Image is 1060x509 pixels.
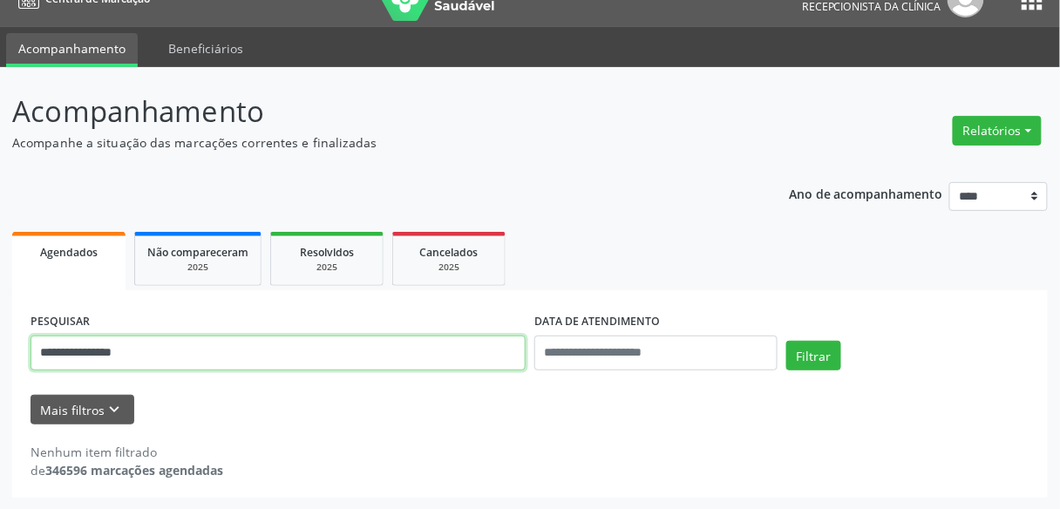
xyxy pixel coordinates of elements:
p: Acompanhamento [12,90,737,133]
p: Acompanhe a situação das marcações correntes e finalizadas [12,133,737,152]
strong: 346596 marcações agendadas [45,462,223,478]
div: Nenhum item filtrado [31,443,223,461]
span: Não compareceram [147,245,248,260]
span: Resolvidos [300,245,354,260]
span: Agendados [40,245,98,260]
label: DATA DE ATENDIMENTO [534,309,660,336]
i: keyboard_arrow_down [105,400,125,419]
div: 2025 [147,261,248,274]
button: Filtrar [786,341,841,370]
div: de [31,461,223,479]
a: Acompanhamento [6,33,138,67]
p: Ano de acompanhamento [789,182,943,204]
label: PESQUISAR [31,309,90,336]
button: Mais filtroskeyboard_arrow_down [31,395,134,425]
a: Beneficiários [156,33,255,64]
div: 2025 [283,261,370,274]
div: 2025 [405,261,493,274]
span: Cancelados [420,245,479,260]
button: Relatórios [953,116,1042,146]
